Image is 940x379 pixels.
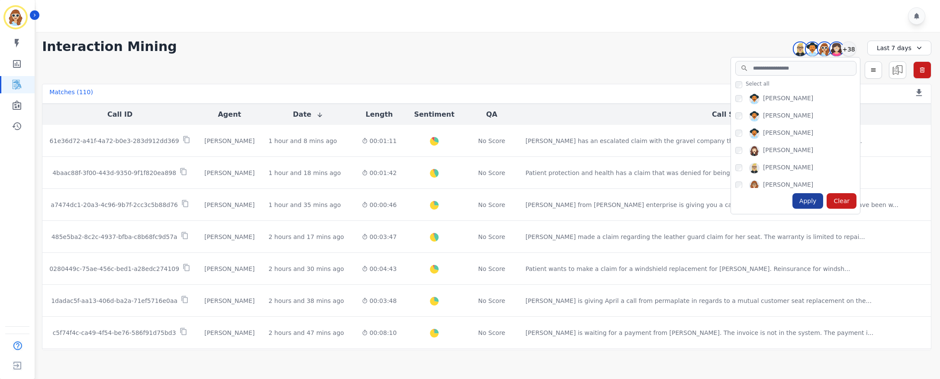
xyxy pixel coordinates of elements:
[763,180,813,191] div: [PERSON_NAME]
[763,111,813,121] div: [PERSON_NAME]
[763,128,813,139] div: [PERSON_NAME]
[763,146,813,156] div: [PERSON_NAME]
[362,296,397,305] div: 00:03:48
[268,169,341,177] div: 1 hour and 18 mins ago
[53,328,176,337] p: c5f74f4c-ca49-4f54-be76-586f91d75bd3
[107,109,132,120] button: Call ID
[50,137,179,145] p: 61e36d72-a41f-4a72-b0e3-283d912dd369
[478,201,505,209] div: No Score
[293,109,324,120] button: Date
[362,328,397,337] div: 00:08:10
[268,264,344,273] div: 2 hours and 30 mins ago
[49,88,93,100] div: Matches ( 110 )
[204,328,254,337] div: [PERSON_NAME]
[478,328,505,337] div: No Score
[478,232,505,241] div: No Score
[763,94,813,104] div: [PERSON_NAME]
[525,201,898,209] div: [PERSON_NAME] from [PERSON_NAME] enterprise is giving you a call in regards to a windshield claim...
[204,232,254,241] div: [PERSON_NAME]
[49,264,179,273] p: 0280449c-75ae-456c-bed1-a28edc274109
[362,137,397,145] div: 00:01:11
[366,109,393,120] button: Length
[268,296,344,305] div: 2 hours and 38 mins ago
[746,80,769,87] span: Select all
[5,7,26,28] img: Bordered avatar
[268,232,344,241] div: 2 hours and 17 mins ago
[362,232,397,241] div: 00:03:47
[763,163,813,173] div: [PERSON_NAME]
[525,296,872,305] div: [PERSON_NAME] is giving April a call from permaplate in regards to a mutual customer seat replace...
[268,201,341,209] div: 1 hour and 35 mins ago
[204,169,254,177] div: [PERSON_NAME]
[486,109,497,120] button: QA
[52,232,177,241] p: 485e5ba2-8c2c-4937-bfba-c8b68fc9d57a
[51,201,178,209] p: a7474dc1-20a3-4c96-9b7f-2cc3c5b88d76
[827,193,856,209] div: Clear
[362,169,397,177] div: 00:01:42
[362,264,397,273] div: 00:04:43
[478,296,505,305] div: No Score
[525,137,862,145] div: [PERSON_NAME] has an escalated claim with the gravel company that hit his windshield. He wants to...
[525,328,873,337] div: [PERSON_NAME] is waiting for a payment from [PERSON_NAME]. The invoice is not in the system. The ...
[841,41,856,56] div: +38
[204,296,254,305] div: [PERSON_NAME]
[525,169,830,177] div: Patient protection and health has a claim that was denied for being outside of notification. The ...
[478,137,505,145] div: No Score
[268,137,337,145] div: 1 hour and 8 mins ago
[867,41,931,55] div: Last 7 days
[525,264,850,273] div: Patient wants to make a claim for a windshield replacement for [PERSON_NAME]. Reinsurance for win...
[204,264,254,273] div: [PERSON_NAME]
[478,169,505,177] div: No Score
[42,39,177,54] h1: Interaction Mining
[362,201,397,209] div: 00:00:46
[712,109,766,120] button: Call Summary
[204,137,254,145] div: [PERSON_NAME]
[525,232,865,241] div: [PERSON_NAME] made a claim regarding the leather guard claim for her seat. The warranty is limite...
[204,201,254,209] div: [PERSON_NAME]
[51,296,177,305] p: 1dadac5f-aa13-406d-ba2a-71ef5716e0aa
[478,264,505,273] div: No Score
[52,169,176,177] p: 4baac88f-3f00-443d-9350-9f1f820ea898
[218,109,241,120] button: Agent
[414,109,454,120] button: Sentiment
[792,193,824,209] div: Apply
[268,328,344,337] div: 2 hours and 47 mins ago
